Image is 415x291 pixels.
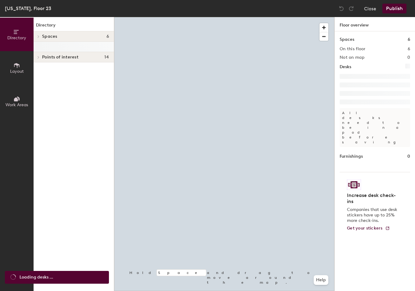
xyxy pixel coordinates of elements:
span: Points of interest [42,55,78,60]
h2: Not on map [340,55,364,60]
h2: 0 [407,55,410,60]
span: Layout [10,69,24,74]
h1: 6 [408,36,410,43]
span: Work Areas [5,102,28,107]
img: Redo [348,5,354,12]
p: Companies that use desk stickers have up to 25% more check-ins. [347,207,399,223]
span: 14 [104,55,109,60]
span: 6 [106,34,109,39]
button: Publish [382,4,406,13]
h1: Furnishings [340,153,363,160]
span: Directory [7,35,26,40]
span: Spaces [42,34,57,39]
h2: On this floor [340,47,366,51]
a: Get your stickers [347,226,390,231]
span: Loading desks ... [20,274,53,281]
div: [US_STATE], Floor 23 [5,5,51,12]
span: Get your stickers [347,226,383,231]
h1: 0 [407,153,410,160]
button: Help [314,275,328,285]
h1: Spaces [340,36,354,43]
h1: Directory [34,22,114,31]
h2: 6 [408,47,410,51]
h1: Floor overview [335,17,415,31]
img: Undo [338,5,345,12]
p: All desks need to be in a pod before saving [340,108,410,147]
img: Sticker logo [347,180,361,190]
h4: Increase desk check-ins [347,192,399,205]
button: Close [364,4,376,13]
h1: Desks [340,64,351,70]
